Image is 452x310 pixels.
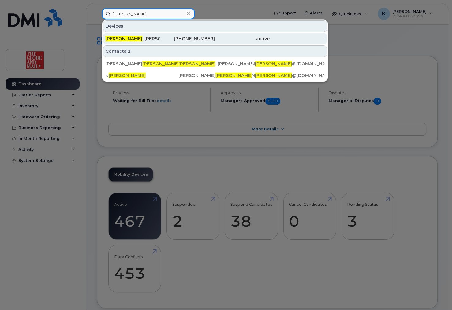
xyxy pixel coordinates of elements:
[105,36,160,42] div: , [PERSON_NAME]
[178,72,252,78] div: [PERSON_NAME]
[255,73,292,78] span: [PERSON_NAME]
[105,61,178,67] div: [PERSON_NAME]
[109,73,146,78] span: [PERSON_NAME]
[215,73,252,78] span: [PERSON_NAME]
[178,61,215,67] span: [PERSON_NAME]
[160,36,215,42] div: [PHONE_NUMBER]
[105,36,142,41] span: [PERSON_NAME]
[252,72,325,78] div: N @[DOMAIN_NAME]
[103,33,327,44] a: [PERSON_NAME], [PERSON_NAME][PHONE_NUMBER]active-
[105,72,178,78] div: N
[215,36,270,42] div: active
[103,45,327,57] div: Contacts
[255,61,292,67] span: [PERSON_NAME]
[178,61,252,67] div: , [PERSON_NAME]
[103,58,327,69] a: [PERSON_NAME][PERSON_NAME][PERSON_NAME], [PERSON_NAME]N[PERSON_NAME]@[DOMAIN_NAME]
[103,70,327,81] a: N[PERSON_NAME][PERSON_NAME][PERSON_NAME]N[PERSON_NAME]@[DOMAIN_NAME]
[142,61,179,67] span: [PERSON_NAME]
[270,36,324,42] div: -
[103,20,327,32] div: Devices
[128,48,131,54] span: 2
[252,61,325,67] div: N @[DOMAIN_NAME]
